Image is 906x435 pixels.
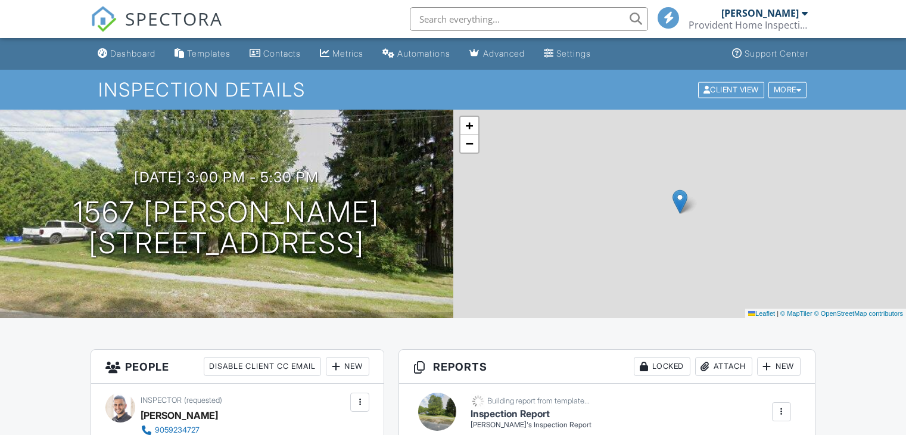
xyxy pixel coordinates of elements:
[397,48,450,58] div: Automations
[757,357,801,376] div: New
[141,396,182,405] span: Inspector
[110,48,155,58] div: Dashboard
[93,43,160,65] a: Dashboard
[697,85,767,94] a: Client View
[777,310,779,317] span: |
[748,310,775,317] a: Leaflet
[556,48,591,58] div: Settings
[745,48,808,58] div: Support Center
[460,135,478,153] a: Zoom out
[721,7,799,19] div: [PERSON_NAME]
[698,82,764,98] div: Client View
[410,7,648,31] input: Search everything...
[184,396,222,405] span: (requested)
[399,350,815,384] h3: Reports
[539,43,596,65] a: Settings
[465,118,473,133] span: +
[170,43,235,65] a: Templates
[695,357,752,376] div: Attach
[98,79,808,100] h1: Inspection Details
[91,350,384,384] h3: People
[487,396,590,406] div: Building report from template...
[780,310,812,317] a: © MapTiler
[332,48,363,58] div: Metrics
[204,357,321,376] div: Disable Client CC Email
[315,43,368,65] a: Metrics
[378,43,455,65] a: Automations (Basic)
[134,169,319,185] h3: [DATE] 3:00 pm - 5:30 pm
[141,406,218,424] div: [PERSON_NAME]
[263,48,301,58] div: Contacts
[187,48,231,58] div: Templates
[727,43,813,65] a: Support Center
[471,409,591,420] h6: Inspection Report
[326,357,369,376] div: New
[465,136,473,151] span: −
[91,16,223,41] a: SPECTORA
[634,357,690,376] div: Locked
[673,189,687,214] img: Marker
[245,43,306,65] a: Contacts
[483,48,525,58] div: Advanced
[125,6,223,31] span: SPECTORA
[155,425,200,435] div: 9059234727
[689,19,808,31] div: Provident Home Inspections
[460,117,478,135] a: Zoom in
[465,43,530,65] a: Advanced
[91,6,117,32] img: The Best Home Inspection Software - Spectora
[814,310,903,317] a: © OpenStreetMap contributors
[73,197,379,260] h1: 1567 [PERSON_NAME] [STREET_ADDRESS]
[471,420,591,430] div: [PERSON_NAME]'s Inspection Report
[471,394,485,409] img: loading-93afd81d04378562ca97960a6d0abf470c8f8241ccf6a1b4da771bf876922d1b.gif
[768,82,807,98] div: More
